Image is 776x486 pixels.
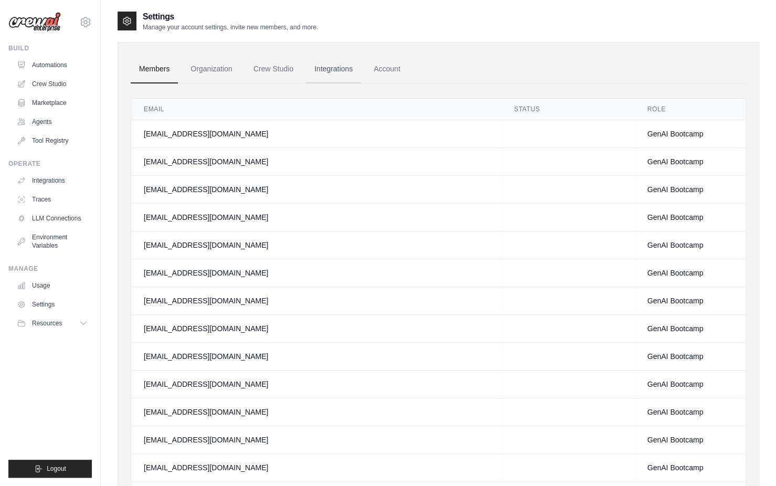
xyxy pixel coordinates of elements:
[13,132,92,149] a: Tool Registry
[144,435,489,445] div: [EMAIL_ADDRESS][DOMAIN_NAME]
[8,265,92,273] div: Manage
[143,23,318,31] p: Manage your account settings, invite new members, and more.
[647,184,733,195] div: GenAI Bootcamp
[131,99,502,120] th: Email
[144,156,489,167] div: [EMAIL_ADDRESS][DOMAIN_NAME]
[13,315,92,332] button: Resources
[647,156,733,167] div: GenAI Bootcamp
[13,57,92,73] a: Automations
[647,379,733,389] div: GenAI Bootcamp
[144,184,489,195] div: [EMAIL_ADDRESS][DOMAIN_NAME]
[13,210,92,227] a: LLM Connections
[143,10,318,23] h2: Settings
[144,295,489,306] div: [EMAIL_ADDRESS][DOMAIN_NAME]
[13,296,92,313] a: Settings
[647,435,733,445] div: GenAI Bootcamp
[144,212,489,223] div: [EMAIL_ADDRESS][DOMAIN_NAME]
[144,268,489,278] div: [EMAIL_ADDRESS][DOMAIN_NAME]
[647,240,733,250] div: GenAI Bootcamp
[365,55,409,83] a: Account
[13,113,92,130] a: Agents
[306,55,361,83] a: Integrations
[8,460,92,478] button: Logout
[8,12,61,32] img: Logo
[13,229,92,254] a: Environment Variables
[144,129,489,139] div: [EMAIL_ADDRESS][DOMAIN_NAME]
[144,462,489,473] div: [EMAIL_ADDRESS][DOMAIN_NAME]
[144,351,489,362] div: [EMAIL_ADDRESS][DOMAIN_NAME]
[13,172,92,189] a: Integrations
[647,351,733,362] div: GenAI Bootcamp
[502,99,635,120] th: Status
[647,268,733,278] div: GenAI Bootcamp
[647,295,733,306] div: GenAI Bootcamp
[182,55,240,83] a: Organization
[144,379,489,389] div: [EMAIL_ADDRESS][DOMAIN_NAME]
[13,94,92,111] a: Marketplace
[144,240,489,250] div: [EMAIL_ADDRESS][DOMAIN_NAME]
[144,407,489,417] div: [EMAIL_ADDRESS][DOMAIN_NAME]
[13,277,92,294] a: Usage
[647,212,733,223] div: GenAI Bootcamp
[647,129,733,139] div: GenAI Bootcamp
[647,407,733,417] div: GenAI Bootcamp
[647,323,733,334] div: GenAI Bootcamp
[47,464,66,473] span: Logout
[647,462,733,473] div: GenAI Bootcamp
[245,55,302,83] a: Crew Studio
[8,44,92,52] div: Build
[634,99,746,120] th: Role
[13,76,92,92] a: Crew Studio
[13,191,92,208] a: Traces
[131,55,178,83] a: Members
[32,319,62,327] span: Resources
[144,323,489,334] div: [EMAIL_ADDRESS][DOMAIN_NAME]
[8,160,92,168] div: Operate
